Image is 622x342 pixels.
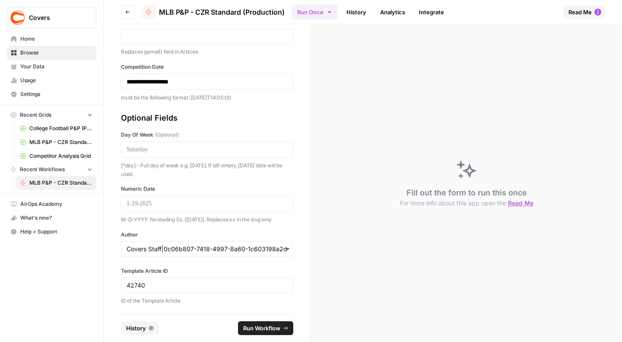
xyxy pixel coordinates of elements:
div: What's new? [7,211,96,224]
label: Template Article ID [121,267,293,275]
a: MLB P&P - CZR Standard (Production) [142,5,285,19]
a: Integrate [414,5,449,19]
label: Author [121,231,293,239]
span: College Football P&P (Production) Grid (2) [29,125,92,132]
button: Recent Workflows [7,163,96,176]
a: Analytics [375,5,410,19]
span: Read Me [508,199,533,207]
p: Replaces gameID field in Articles [121,48,293,56]
label: Numeric Date [121,185,293,193]
span: Home [20,35,92,43]
button: Recent Grids [7,109,96,121]
span: MLB P&P - CZR Standard (Production) [159,7,285,17]
span: Recent Grids [20,111,51,119]
div: Fill out the form to run this once [400,187,533,208]
a: Usage [7,74,96,87]
span: AirOps Academy [20,200,92,208]
span: Run Workflow [243,324,280,332]
span: Competitor Analysis Grid [29,152,92,160]
input: Covers Staff|0c06b807-7418-4997-8a60-1c603198a2db [127,245,288,253]
button: History [121,321,159,335]
a: History [341,5,371,19]
button: Help + Support [7,225,96,239]
button: Run Once [292,5,338,19]
span: Help + Support [20,228,92,236]
a: Browse [7,46,96,60]
button: Read Me [563,5,605,19]
label: Competition Date [121,63,293,71]
p: ID of the Template Article [121,297,293,305]
input: 42740 [127,281,288,289]
p: M-D-YYYY. No leading 0s. ([DATE]). Replaces xx in the slug only [121,215,293,224]
span: MLB P&P - CZR Standard (Production) Grid (5) [29,138,92,146]
div: Optional Fields [121,112,293,124]
span: Your Data [20,63,92,70]
label: Day Of Week [121,131,293,139]
span: Read Me [568,8,592,16]
button: Workspace: Covers [7,7,96,29]
p: [*day] - Full day of week e.g. [DATE]. If left empty, [DATE] date will be used. [121,161,293,178]
span: History [126,324,146,332]
a: Competitor Analysis Grid [16,149,96,163]
a: MLB P&P - CZR Standard (Production) [16,176,96,190]
span: (Optional) [155,131,179,139]
span: MLB P&P - CZR Standard (Production) [29,179,92,187]
a: Your Data [7,60,96,74]
a: AirOps Academy [7,197,96,211]
button: What's new? [7,211,96,225]
p: must be the following format: [DATE]T14:05:00 [121,93,293,102]
span: Settings [20,90,92,98]
a: Home [7,32,96,46]
a: College Football P&P (Production) Grid (2) [16,121,96,135]
span: Usage [20,77,92,84]
span: Recent Workflows [20,166,65,173]
button: Run Workflow [238,321,293,335]
button: For more info about this app open the Read Me [400,199,533,208]
a: Settings [7,87,96,101]
img: Covers Logo [10,10,25,26]
span: Browse [20,49,92,57]
span: Covers [29,13,81,22]
a: MLB P&P - CZR Standard (Production) Grid (5) [16,135,96,149]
